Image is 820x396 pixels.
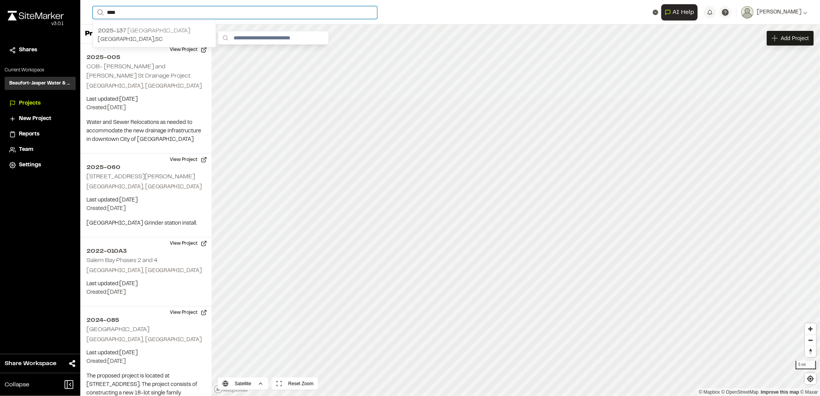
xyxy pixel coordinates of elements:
[86,288,205,297] p: Created: [DATE]
[19,130,39,139] span: Reports
[5,380,29,389] span: Collapse
[9,130,71,139] a: Reports
[98,36,211,44] p: [GEOGRAPHIC_DATA] , SC
[781,34,809,42] span: Add Project
[86,280,205,288] p: Last updated: [DATE]
[8,11,64,20] img: rebrand.png
[19,146,33,154] span: Team
[165,306,212,319] button: View Project
[9,99,71,108] a: Projects
[86,349,205,357] p: Last updated: [DATE]
[86,95,205,104] p: Last updated: [DATE]
[757,8,801,17] span: [PERSON_NAME]
[86,163,205,172] h2: 2025-060
[86,258,158,263] h2: Salem Bay Phases 2 and 4
[805,346,816,357] button: Reset bearing to north
[699,389,720,395] a: Mapbox
[98,26,211,36] p: [GEOGRAPHIC_DATA]
[86,247,205,256] h2: 2022-010A3
[805,373,816,384] button: Find my location
[19,99,41,108] span: Projects
[796,361,816,369] div: 5 mi
[165,44,212,56] button: View Project
[9,161,71,169] a: Settings
[9,115,71,123] a: New Project
[86,104,205,112] p: Created: [DATE]
[19,46,37,54] span: Shares
[5,359,56,368] span: Share Workspace
[86,327,149,332] h2: [GEOGRAPHIC_DATA]
[86,118,205,144] p: Water and Sewer Relocations as needed to accommodate the new drainage infrastructure in downtown ...
[9,80,71,87] h3: Beaufort-Jasper Water & Sewer Authority
[86,64,192,79] h2: COB- [PERSON_NAME] and [PERSON_NAME] St Drainage Project.
[93,6,107,19] button: Search
[805,323,816,335] button: Zoom in
[165,237,212,250] button: View Project
[214,385,248,394] a: Mapbox logo
[271,377,318,390] button: Reset Zoom
[8,20,64,27] div: Oh geez...please don't...
[86,183,205,191] p: [GEOGRAPHIC_DATA], [GEOGRAPHIC_DATA]
[86,267,205,275] p: [GEOGRAPHIC_DATA], [GEOGRAPHIC_DATA]
[93,23,216,47] a: 2025-137 [GEOGRAPHIC_DATA][GEOGRAPHIC_DATA],SC
[722,389,759,395] a: OpenStreetMap
[19,161,41,169] span: Settings
[86,316,205,325] h2: 2024-085
[98,28,126,34] span: 2025-137
[86,336,205,344] p: [GEOGRAPHIC_DATA], [GEOGRAPHIC_DATA]
[5,67,76,74] p: Current Workspace
[661,4,698,20] button: Open AI Assistant
[86,219,205,228] p: [GEOGRAPHIC_DATA] Grinder station install.
[800,389,818,395] a: Maxar
[653,10,658,15] button: Clear text
[741,6,754,19] img: User
[86,196,205,205] p: Last updated: [DATE]
[9,46,71,54] a: Shares
[86,53,205,62] h2: 2025-005
[9,146,71,154] a: Team
[673,8,694,17] span: AI Help
[741,6,808,19] button: [PERSON_NAME]
[86,205,205,213] p: Created: [DATE]
[86,357,205,366] p: Created: [DATE]
[761,389,799,395] a: Map feedback
[661,4,701,20] div: Open AI Assistant
[218,377,268,390] button: Satellite
[805,335,816,346] button: Zoom out
[85,29,114,39] p: Projects
[165,154,212,166] button: View Project
[86,82,205,91] p: [GEOGRAPHIC_DATA], [GEOGRAPHIC_DATA]
[19,115,51,123] span: New Project
[86,174,195,179] h2: [STREET_ADDRESS][PERSON_NAME]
